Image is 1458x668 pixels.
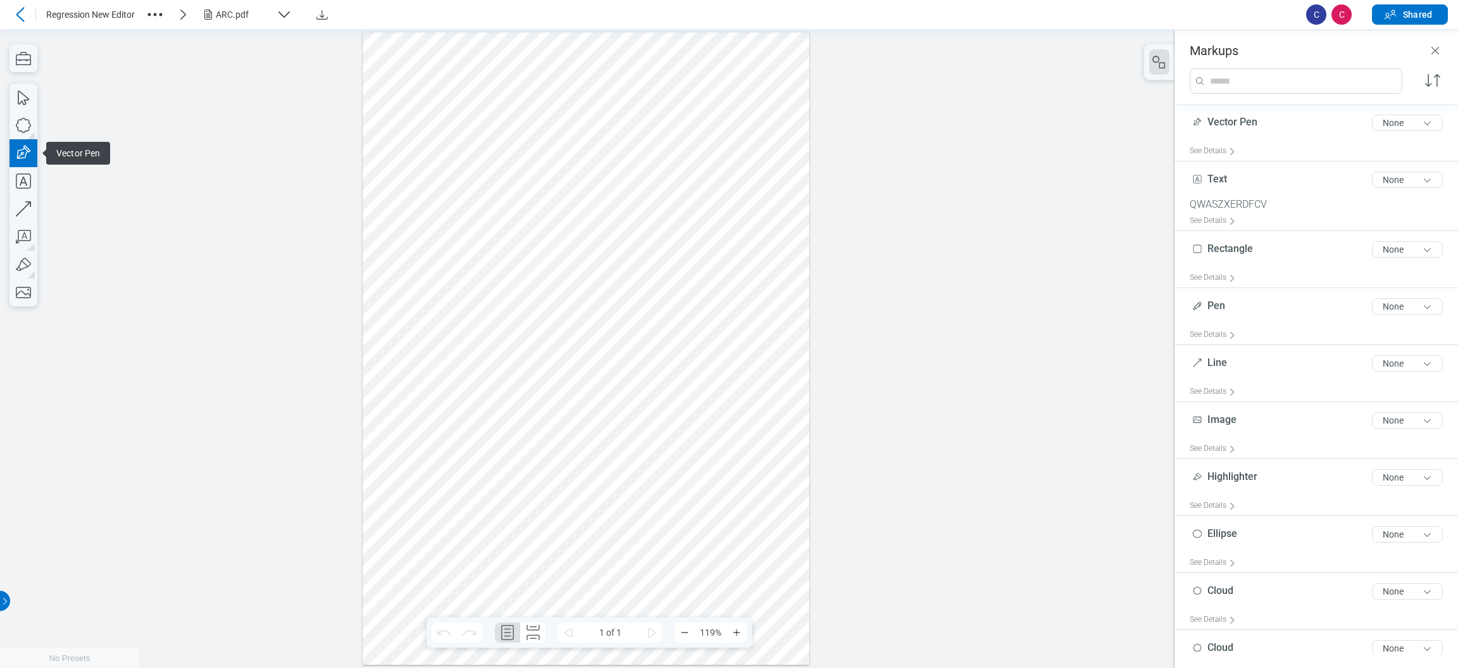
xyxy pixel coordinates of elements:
[1372,412,1443,429] button: None
[1372,172,1443,188] button: None
[1207,584,1233,596] span: Cloud
[1207,116,1257,128] span: Vector Pen
[1190,198,1453,211] div: QWASZXERDFCV
[1190,325,1241,344] div: See Details
[1207,413,1237,425] span: Image
[675,622,695,643] button: Zoom Out
[1428,43,1443,58] button: Close
[1190,43,1238,58] h3: Markups
[1190,610,1241,629] div: See Details
[1372,526,1443,543] button: None
[726,622,747,643] button: Zoom In
[1207,173,1227,185] span: Text
[1190,141,1241,161] div: See Details
[1403,8,1432,21] span: Shared
[1190,439,1241,458] div: See Details
[1372,469,1443,486] button: None
[1207,470,1257,482] span: Highlighter
[1207,243,1253,255] span: Rectangle
[1190,211,1241,230] div: See Details
[46,8,135,21] span: Regression New Editor
[1372,640,1443,657] button: None
[578,622,642,643] span: 1 of 1
[1306,4,1326,25] span: C
[1331,4,1352,25] span: C
[1190,382,1241,401] div: See Details
[695,622,726,643] span: 119%
[457,622,482,643] button: Redo
[1372,355,1443,372] button: None
[495,622,520,643] button: Single Page Layout
[1207,641,1233,653] span: Cloud
[432,622,457,643] button: Undo
[1190,268,1241,287] div: See Details
[1372,115,1443,131] button: None
[1207,299,1225,312] span: Pen
[1372,4,1448,25] button: Shared
[1372,241,1443,258] button: None
[312,4,332,25] button: Download
[1372,298,1443,315] button: None
[1207,356,1227,369] span: Line
[1190,496,1241,515] div: See Details
[520,622,545,643] button: Continuous Page Layout
[1190,553,1241,572] div: See Details
[216,8,271,21] div: ARC.pdf
[1207,527,1237,539] span: Ellipse
[1372,583,1443,600] button: None
[201,4,302,25] button: ARC.pdf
